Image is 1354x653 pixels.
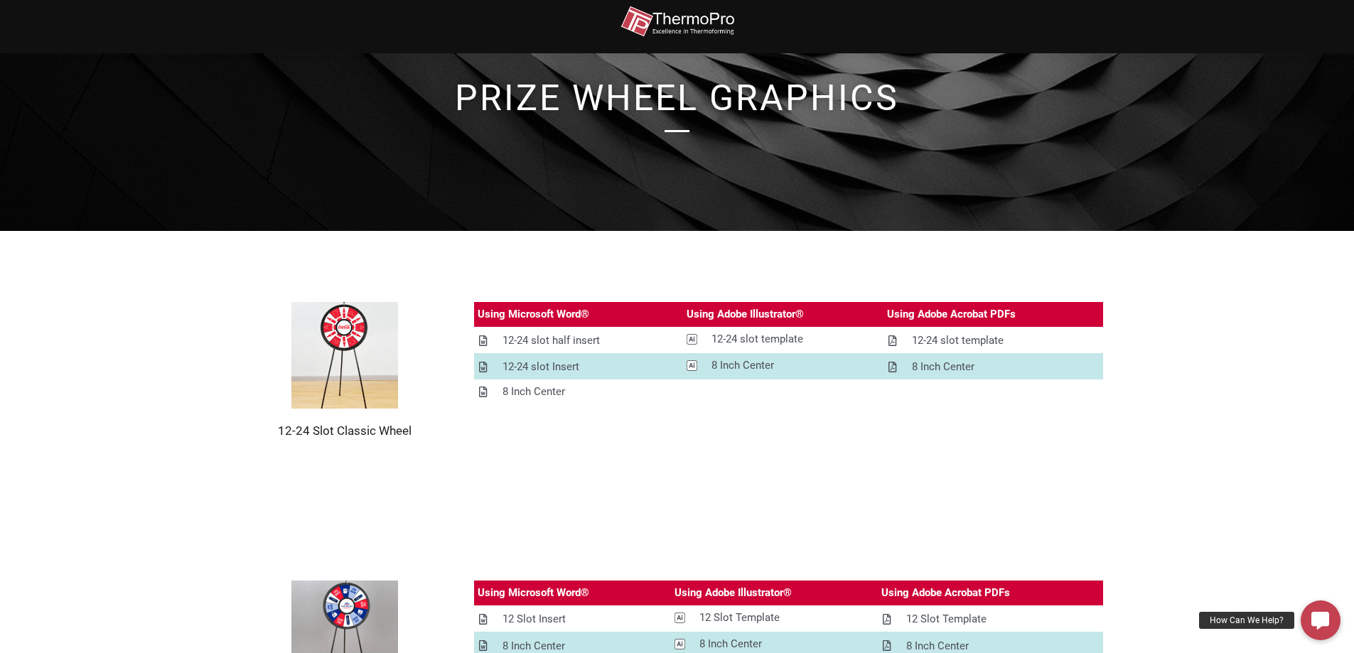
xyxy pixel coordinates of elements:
[887,306,1016,323] div: Using Adobe Acrobat PDFs
[474,355,683,379] a: 12-24 slot Insert
[272,80,1082,116] h1: prize Wheel Graphics
[912,358,974,376] div: 8 Inch Center
[687,306,804,323] div: Using Adobe Illustrator®
[675,584,792,602] div: Using Adobe Illustrator®
[883,355,1103,379] a: 8 Inch Center
[671,605,878,630] a: 12 Slot Template
[906,610,987,628] div: 12 Slot Template
[503,383,565,401] div: 8 Inch Center
[1199,612,1294,629] div: How Can We Help?
[878,607,1103,632] a: 12 Slot Template
[503,358,579,376] div: 12-24 slot Insert
[474,607,671,632] a: 12 Slot Insert
[883,328,1103,353] a: 12-24 slot template
[699,635,762,653] div: 8 Inch Center
[474,328,683,353] a: 12-24 slot half insert
[683,353,884,378] a: 8 Inch Center
[478,584,589,602] div: Using Microsoft Word®
[699,609,780,627] div: 12 Slot Template
[711,357,774,374] div: 8 Inch Center
[503,610,566,628] div: 12 Slot Insert
[474,379,683,404] a: 8 Inch Center
[711,330,803,348] div: 12-24 slot template
[251,423,439,438] h2: 12-24 Slot Classic Wheel
[503,332,600,350] div: 12-24 slot half insert
[478,306,589,323] div: Using Microsoft Word®
[912,332,1004,350] div: 12-24 slot template
[881,584,1010,602] div: Using Adobe Acrobat PDFs
[1301,600,1340,640] a: How Can We Help?
[620,6,734,38] img: thermopro-logo-non-iso
[683,327,884,352] a: 12-24 slot template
